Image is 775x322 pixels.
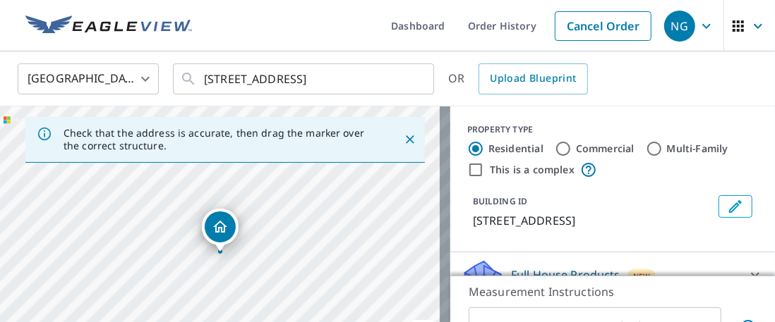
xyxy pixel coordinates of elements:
[633,271,651,282] span: New
[719,195,752,218] button: Edit building 1
[401,130,419,149] button: Close
[490,163,575,177] label: This is a complex
[467,123,758,136] div: PROPERTY TYPE
[488,142,543,156] label: Residential
[18,59,159,99] div: [GEOGRAPHIC_DATA]
[473,195,527,207] p: BUILDING ID
[490,70,576,87] span: Upload Blueprint
[64,127,378,152] p: Check that the address is accurate, then drag the marker over the correct structure.
[576,142,635,156] label: Commercial
[462,258,764,292] div: Full House ProductsNew
[555,11,651,41] a: Cancel Order
[664,11,695,42] div: NG
[469,283,757,300] p: Measurement Instructions
[25,16,192,37] img: EV Logo
[473,212,713,229] p: [STREET_ADDRESS]
[511,266,620,283] p: Full House Products
[204,59,405,99] input: Search by address or latitude-longitude
[479,63,587,94] a: Upload Blueprint
[667,142,728,156] label: Multi-Family
[202,209,239,252] div: Dropped pin, building 1, Residential property, 842 NE 127th Ave Portland, OR 97230
[448,63,588,94] div: OR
